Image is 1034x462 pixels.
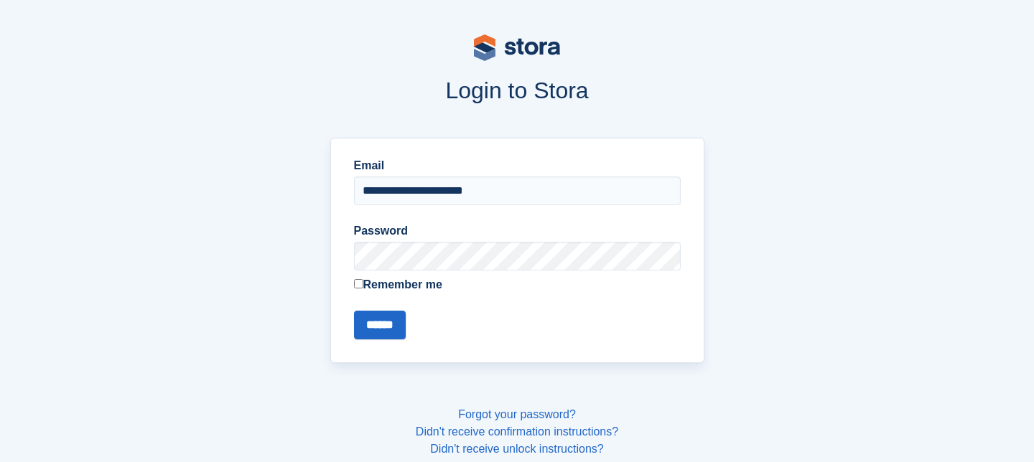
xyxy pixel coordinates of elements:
a: Didn't receive confirmation instructions? [416,425,618,438]
input: Remember me [354,279,363,288]
label: Email [354,157,681,174]
h1: Login to Stora [56,77,978,103]
a: Didn't receive unlock instructions? [430,443,603,455]
img: stora-logo-53a41332b3708ae10de48c4981b4e9114cc0af31d8433b30ea865607fb682f29.svg [474,34,560,61]
a: Forgot your password? [458,408,576,420]
label: Remember me [354,276,681,293]
label: Password [354,222,681,240]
